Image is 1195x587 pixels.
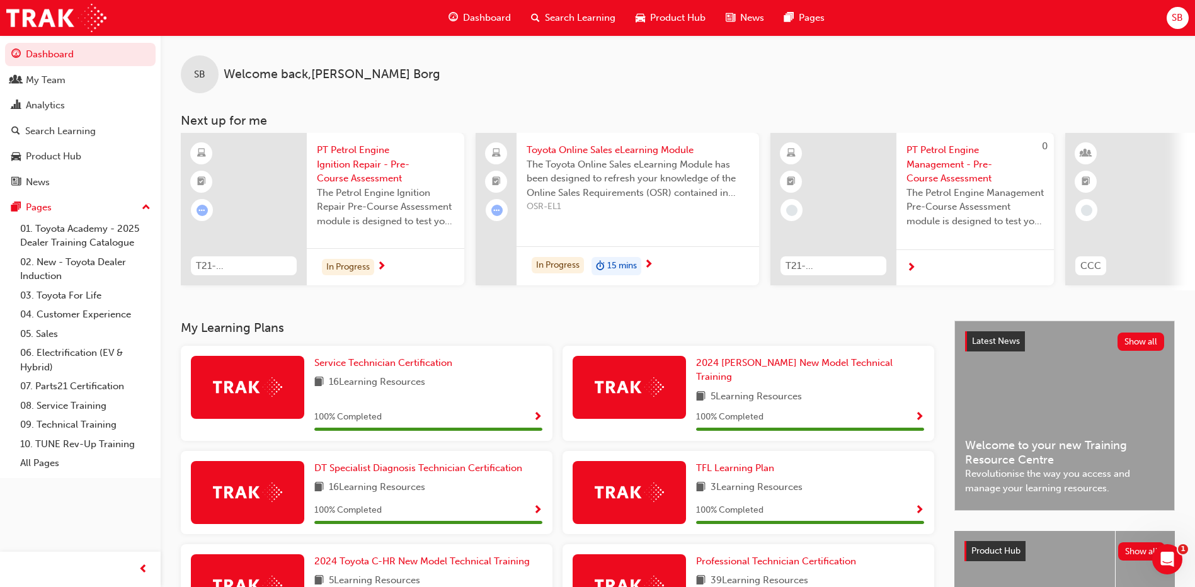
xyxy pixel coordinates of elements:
a: Service Technician Certification [314,356,457,370]
span: 15 mins [607,259,637,273]
span: book-icon [696,480,706,496]
span: learningResourceType_ELEARNING-icon [787,145,796,162]
span: Welcome back , [PERSON_NAME] Borg [224,67,440,82]
button: SB [1167,7,1189,29]
span: 5 Learning Resources [711,389,802,405]
span: Dashboard [463,11,511,25]
a: Latest NewsShow allWelcome to your new Training Resource CentreRevolutionise the way you access a... [954,321,1175,511]
span: Product Hub [650,11,706,25]
span: 1 [1178,544,1188,554]
span: car-icon [636,10,645,26]
span: 0 [1042,140,1048,152]
button: Show Progress [533,409,542,425]
a: 05. Sales [15,324,156,344]
span: search-icon [531,10,540,26]
span: Welcome to your new Training Resource Centre [965,438,1164,467]
span: 100 % Completed [696,503,763,518]
span: CCC [1080,259,1101,273]
span: 100 % Completed [696,410,763,425]
a: TFL Learning Plan [696,461,779,476]
span: 3 Learning Resources [711,480,803,496]
a: 09. Technical Training [15,415,156,435]
a: News [5,171,156,194]
a: 08. Service Training [15,396,156,416]
span: learningRecordVerb_NONE-icon [1081,205,1092,216]
span: pages-icon [11,202,21,214]
a: 06. Electrification (EV & Hybrid) [15,343,156,377]
span: booktick-icon [787,174,796,190]
a: My Team [5,69,156,92]
span: Product Hub [971,545,1021,556]
div: Search Learning [25,124,96,139]
a: Dashboard [5,43,156,66]
a: 10. TUNE Rev-Up Training [15,435,156,454]
a: news-iconNews [716,5,774,31]
button: Show Progress [533,503,542,518]
div: In Progress [322,259,374,276]
span: duration-icon [596,258,605,275]
span: Show Progress [533,412,542,423]
a: car-iconProduct Hub [626,5,716,31]
a: 04. Customer Experience [15,305,156,324]
span: 16 Learning Resources [329,375,425,390]
div: Product Hub [26,149,81,164]
a: Toyota Online Sales eLearning ModuleThe Toyota Online Sales eLearning Module has been designed to... [476,133,759,285]
a: 03. Toyota For Life [15,286,156,305]
a: 0T21-PTEN_PETROL_PRE_EXAMPT Petrol Engine Management - Pre-Course AssessmentThe Petrol Engine Man... [770,133,1054,285]
a: DT Specialist Diagnosis Technician Certification [314,461,527,476]
a: search-iconSearch Learning [521,5,626,31]
span: SB [194,67,205,82]
span: TFL Learning Plan [696,462,774,474]
span: Pages [799,11,825,25]
span: learningRecordVerb_ATTEMPT-icon [197,205,208,216]
a: 2024 [PERSON_NAME] New Model Technical Training [696,356,924,384]
span: Show Progress [533,505,542,516]
span: 100 % Completed [314,410,382,425]
span: PT Petrol Engine Ignition Repair - Pre-Course Assessment [317,143,454,186]
span: learningResourceType_INSTRUCTOR_LED-icon [1082,145,1090,162]
span: PT Petrol Engine Management - Pre-Course Assessment [906,143,1044,186]
span: booktick-icon [1082,174,1090,190]
a: Professional Technician Certification [696,554,861,569]
a: T21-PTEN_PEIR_PRE_EXAMPT Petrol Engine Ignition Repair - Pre-Course AssessmentThe Petrol Engine I... [181,133,464,285]
span: learningRecordVerb_NONE-icon [786,205,798,216]
span: DT Specialist Diagnosis Technician Certification [314,462,522,474]
h3: Next up for me [161,113,1195,128]
span: T21-PTEN_PETROL_PRE_EXAM [786,259,881,273]
span: 16 Learning Resources [329,480,425,496]
img: Trak [595,482,664,502]
span: Revolutionise the way you access and manage your learning resources. [965,467,1164,495]
span: learningRecordVerb_ATTEMPT-icon [491,205,503,216]
span: chart-icon [11,100,21,111]
span: The Petrol Engine Ignition Repair Pre-Course Assessment module is designed to test your learning ... [317,186,454,229]
span: guage-icon [11,49,21,60]
span: T21-PTEN_PEIR_PRE_EXAM [196,259,292,273]
span: Toyota Online Sales eLearning Module [527,143,749,157]
span: News [740,11,764,25]
span: car-icon [11,151,21,162]
a: Search Learning [5,120,156,143]
iframe: Intercom live chat [1152,544,1182,574]
span: pages-icon [784,10,794,26]
img: Trak [213,482,282,502]
span: book-icon [314,480,324,496]
div: In Progress [532,257,584,274]
a: All Pages [15,453,156,473]
a: Trak [6,4,106,32]
span: Service Technician Certification [314,357,452,368]
span: OSR-EL1 [527,200,749,214]
button: Show all [1118,333,1165,351]
a: 02. New - Toyota Dealer Induction [15,253,156,286]
div: News [26,175,50,190]
span: next-icon [906,263,916,274]
a: Product HubShow all [964,541,1165,561]
span: book-icon [314,375,324,390]
a: 01. Toyota Academy - 2025 Dealer Training Catalogue [15,219,156,253]
span: up-icon [142,200,151,216]
h3: My Learning Plans [181,321,934,335]
div: My Team [26,73,66,88]
span: booktick-icon [197,174,206,190]
span: people-icon [11,75,21,86]
span: The Toyota Online Sales eLearning Module has been designed to refresh your knowledge of the Onlin... [527,157,749,200]
span: news-icon [11,177,21,188]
